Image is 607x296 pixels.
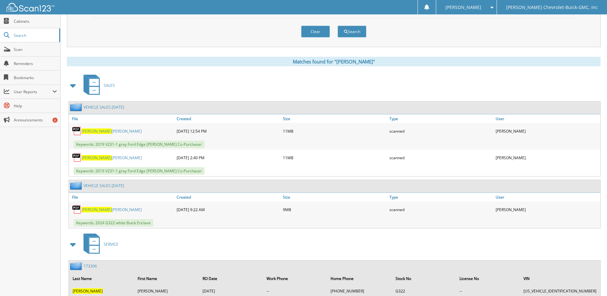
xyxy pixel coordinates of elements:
th: VIN [520,272,600,285]
a: [PERSON_NAME][PERSON_NAME] [82,207,142,212]
div: [DATE] 2:40 PM [175,151,281,164]
a: [PERSON_NAME][PERSON_NAME] [82,155,142,160]
span: [PERSON_NAME] [73,288,103,294]
span: User Reports [14,89,52,95]
a: Type [388,193,494,201]
span: [PERSON_NAME] Chevrolet-Buick-GMC, Inc [506,5,598,9]
a: SALES [80,73,115,98]
a: Type [388,114,494,123]
img: folder2.png [70,262,84,270]
span: Cabinets [14,19,57,24]
div: [PERSON_NAME] [494,203,600,216]
th: First Name [134,272,199,285]
span: [PERSON_NAME] [82,155,112,160]
th: RO Date [199,272,263,285]
span: [PERSON_NAME] [82,207,112,212]
span: Keywords: 2019 V231-1 gray Ford Edge [PERSON_NAME] Co-Purchaser [74,167,204,175]
div: [DATE] 12:54 PM [175,125,281,137]
span: Search [14,33,56,38]
a: Size [281,114,387,123]
a: File [69,193,175,201]
img: PDF.png [72,153,82,162]
div: 6 [52,118,58,123]
span: SALES [104,83,115,88]
a: VEHICLE SALES [DATE] [84,183,124,188]
span: Scan [14,47,57,52]
iframe: Chat Widget [575,265,607,296]
a: [PERSON_NAME][PERSON_NAME] [82,128,142,134]
a: Created [175,114,281,123]
a: User [494,193,600,201]
span: Keywords: 2024 G322 white Buick Enclave [74,219,153,226]
span: Help [14,103,57,109]
button: Clear [301,26,330,37]
a: File [69,114,175,123]
a: User [494,114,600,123]
span: Announcements [14,117,57,123]
div: scanned [388,203,494,216]
span: [PERSON_NAME] [445,5,481,9]
th: License No [456,272,520,285]
img: folder2.png [70,182,84,190]
a: Created [175,193,281,201]
div: 11MB [281,151,387,164]
div: scanned [388,125,494,137]
div: Matches found for "[PERSON_NAME]" [67,57,601,66]
a: Size [281,193,387,201]
img: folder2.png [70,103,84,111]
div: [PERSON_NAME] [494,151,600,164]
div: 9MB [281,203,387,216]
span: SERVICE [104,242,118,247]
span: Keywords: 2019 V231-1 gray Ford Edge [PERSON_NAME] Co-Purchaser [74,141,204,148]
div: [DATE] 9:22 AM [175,203,281,216]
div: scanned [388,151,494,164]
img: scan123-logo-white.svg [6,3,54,12]
div: 11MB [281,125,387,137]
a: VEHICLE SALES [DATE] [84,104,124,110]
span: [PERSON_NAME] [82,128,112,134]
img: PDF.png [72,205,82,214]
button: Search [338,26,366,37]
span: Bookmarks [14,75,57,80]
a: 173306 [84,263,97,269]
img: PDF.png [72,126,82,136]
div: [PERSON_NAME] [494,125,600,137]
th: Last Name [69,272,134,285]
a: SERVICE [80,232,118,257]
th: Work Phone [263,272,327,285]
th: Stock No [392,272,456,285]
span: Reminders [14,61,57,66]
th: Home Phone [327,272,392,285]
